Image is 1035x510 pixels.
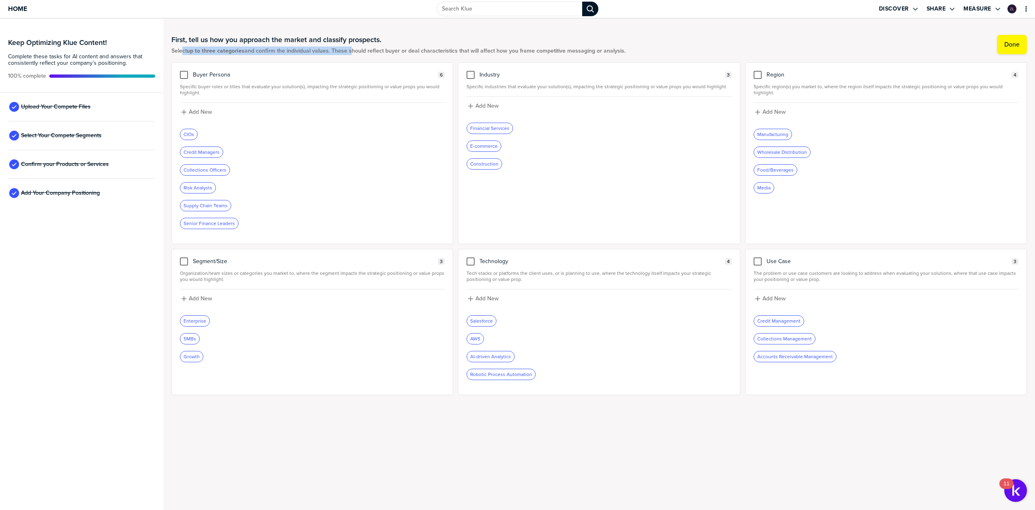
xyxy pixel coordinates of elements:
button: Done [997,35,1027,54]
label: Done [1004,40,1020,49]
h3: Keep Optimizing Klue Content! [8,39,155,46]
span: 4 [1014,72,1016,78]
input: Search Klue [437,2,582,16]
span: Organization/team sizes or categories you market to, where the segment impacts the strategic posi... [180,270,445,283]
div: 11 [1003,484,1010,494]
label: Add New [475,102,498,110]
label: Measure [963,5,991,13]
button: Add New [754,294,1018,303]
button: Add New [180,294,445,303]
button: Add New [467,294,731,303]
span: Industry [479,72,500,78]
span: Specific buyer roles or titles that evaluate your solution(s), impacting the strategic positionin... [180,84,445,96]
strong: up to three categories [187,47,245,55]
img: 612cbdb218b380018c57403f2421afc7-sml.png [1008,5,1016,13]
span: Specific industries that evaluate your solution(s), impacting the strategic positioning or value ... [467,84,731,90]
label: Share [927,5,946,13]
label: Add New [763,295,786,302]
span: 6 [440,72,443,78]
span: The problem or use case customers are looking to address when evaluating your solutions, where th... [754,270,1018,283]
label: Add New [475,295,498,302]
label: Add New [763,108,786,116]
span: Upload Your Compete Files [21,104,91,110]
span: Add Your Company Positioning [21,190,100,196]
span: Tech stacks or platforms the client uses, or is planning to use, where the technology itself impa... [467,270,731,283]
button: Add New [180,108,445,117]
span: Active [8,73,46,79]
label: Add New [189,295,212,302]
h1: First, tell us how you approach the market and classify prospects. [171,35,625,45]
span: Select Your Compete Segments [21,132,101,139]
span: Complete these tasks for AI content and answers that consistently reflect your company’s position... [8,53,155,66]
label: Discover [879,5,909,13]
span: Technology [479,258,508,265]
span: Confirm your Products or Services [21,161,109,168]
span: Segment/Size [193,258,227,265]
a: Edit Profile [1007,4,1017,14]
span: 3 [440,259,443,265]
button: Open Resource Center, 11 new notifications [1004,479,1027,502]
span: Buyer Persona [193,72,230,78]
span: Use Case [767,258,791,265]
span: Home [8,5,27,12]
button: Add New [754,108,1018,117]
span: Select and confirm the individual values. These should reflect buyer or deal characteristics that... [171,48,625,54]
div: Search Klue [582,2,598,16]
label: Add New [189,108,212,116]
span: 3 [1014,259,1016,265]
span: Specific region(s) you market to, where the region itself impacts the strategic positioning or va... [754,84,1018,96]
button: Add New [467,102,731,110]
span: 3 [727,72,730,78]
span: Region [767,72,784,78]
div: Zev Lewis [1008,4,1016,13]
span: 4 [727,259,730,265]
